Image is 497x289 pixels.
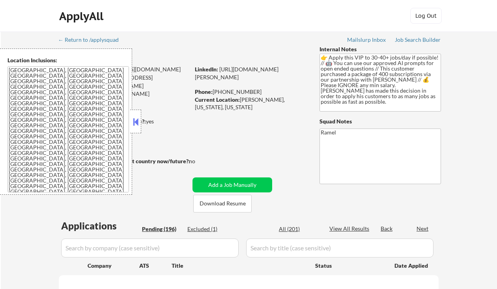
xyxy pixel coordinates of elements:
div: Pending (196) [142,225,181,233]
div: ATS [139,262,172,270]
div: Date Applied [394,262,429,270]
div: no [189,157,211,165]
div: All (201) [279,225,318,233]
input: Search by title (case sensitive) [246,239,433,257]
div: Back [381,225,393,233]
a: Job Search Builder [395,37,441,45]
div: Squad Notes [319,117,441,125]
strong: LinkedIn: [195,66,218,73]
button: Download Resume [193,195,252,213]
div: Job Search Builder [395,37,441,43]
div: Status [315,258,383,272]
a: [URL][DOMAIN_NAME][PERSON_NAME] [195,66,278,80]
a: Mailslurp Inbox [347,37,387,45]
button: Add a Job Manually [192,177,272,192]
button: Log Out [410,8,442,24]
div: Internal Notes [319,45,441,53]
div: ← Return to /applysquad [58,37,126,43]
div: Next [417,225,429,233]
div: Applications [61,221,139,231]
div: [PERSON_NAME], [US_STATE], [US_STATE] [195,96,306,111]
div: ApplyAll [59,9,106,23]
strong: Phone: [195,88,213,95]
strong: Current Location: [195,96,240,103]
div: Title [172,262,308,270]
div: [PHONE_NUMBER] [195,88,306,96]
div: Location Inclusions: [7,56,129,64]
div: Excluded (1) [187,225,227,233]
div: Company [88,262,139,270]
div: Mailslurp Inbox [347,37,387,43]
input: Search by company (case sensitive) [61,239,239,257]
a: ← Return to /applysquad [58,37,126,45]
div: View All Results [329,225,372,233]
